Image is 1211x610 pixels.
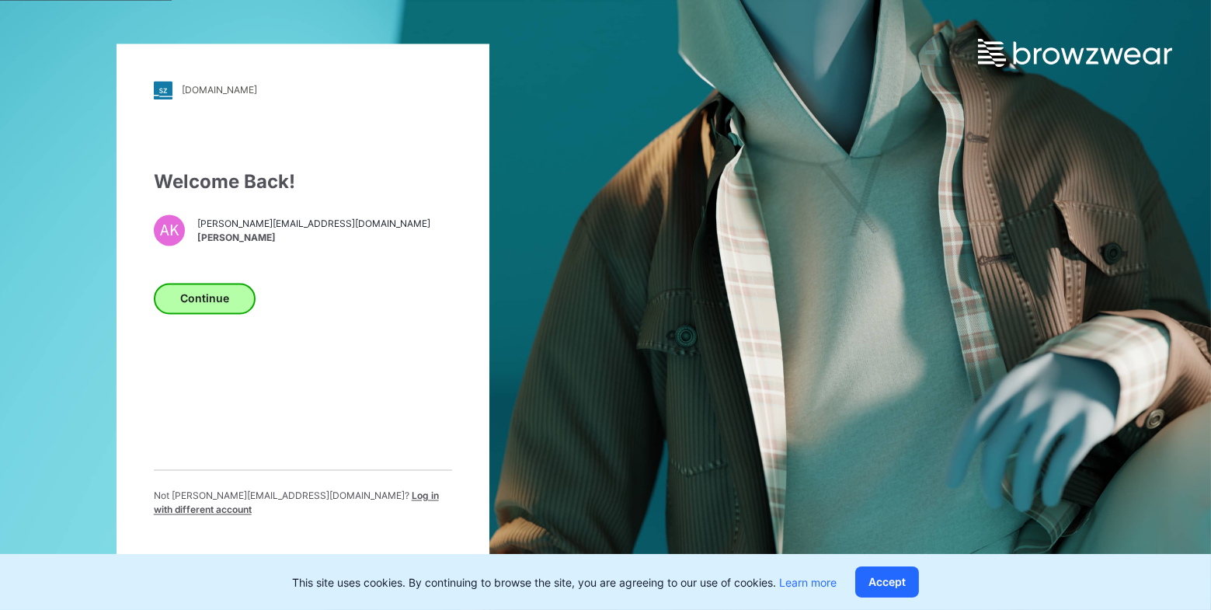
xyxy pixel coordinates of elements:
[197,218,430,232] span: [PERSON_NAME][EMAIL_ADDRESS][DOMAIN_NAME]
[978,39,1172,67] img: browzwear-logo.e42bd6dac1945053ebaf764b6aa21510.svg
[154,81,452,99] a: [DOMAIN_NAME]
[182,85,257,96] div: [DOMAIN_NAME]
[292,574,837,591] p: This site uses cookies. By continuing to browse the site, you are agreeing to our use of cookies.
[855,566,919,598] button: Accept
[197,232,430,246] span: [PERSON_NAME]
[154,214,185,246] div: AK
[154,168,452,196] div: Welcome Back!
[154,81,172,99] img: stylezone-logo.562084cfcfab977791bfbf7441f1a819.svg
[154,283,256,314] button: Continue
[779,576,837,589] a: Learn more
[154,489,452,517] p: Not [PERSON_NAME][EMAIL_ADDRESS][DOMAIN_NAME] ?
